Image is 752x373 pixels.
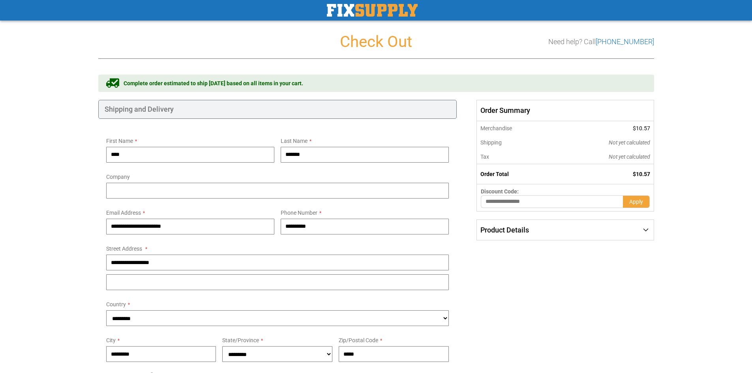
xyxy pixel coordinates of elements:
span: State/Province [222,337,259,343]
th: Merchandise [477,121,555,135]
span: Complete order estimated to ship [DATE] based on all items in your cart. [124,79,303,87]
span: City [106,337,116,343]
span: $10.57 [633,125,650,131]
span: Order Summary [476,100,654,121]
span: $10.57 [633,171,650,177]
span: Zip/Postal Code [339,337,378,343]
th: Tax [477,150,555,164]
span: Not yet calculated [609,139,650,146]
div: Shipping and Delivery [98,100,457,119]
span: Product Details [480,226,529,234]
button: Apply [623,195,650,208]
h3: Need help? Call [548,38,654,46]
span: Last Name [281,138,308,144]
span: Apply [629,199,643,205]
span: Phone Number [281,210,317,216]
strong: Order Total [480,171,509,177]
span: Shipping [480,139,502,146]
span: Country [106,301,126,307]
a: [PHONE_NUMBER] [596,37,654,46]
span: Not yet calculated [609,154,650,160]
span: Street Address [106,246,142,252]
img: Fix Industrial Supply [327,4,418,17]
h1: Check Out [98,33,654,51]
span: Company [106,174,130,180]
span: Email Address [106,210,141,216]
span: First Name [106,138,133,144]
a: store logo [327,4,418,17]
span: Discount Code: [481,188,519,195]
